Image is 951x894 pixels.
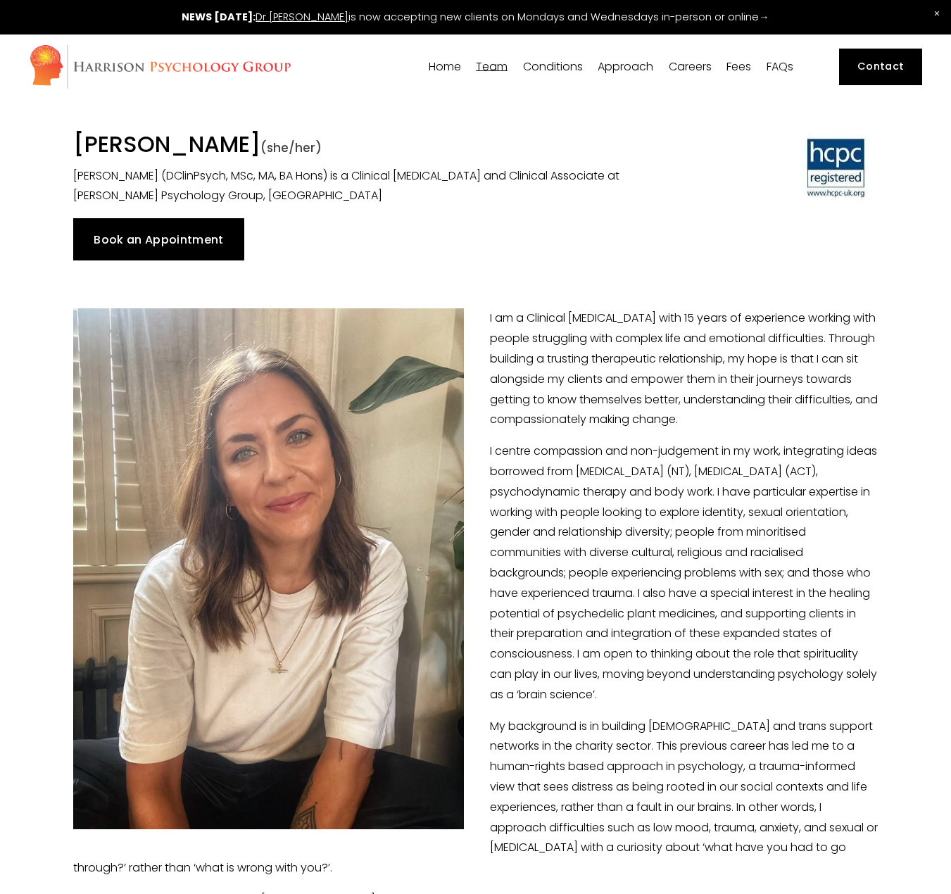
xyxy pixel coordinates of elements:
p: I am a Clinical [MEDICAL_DATA] with 15 years of experience working with people struggling with co... [73,308,878,430]
a: folder dropdown [476,60,508,73]
a: folder dropdown [523,60,583,73]
span: Conditions [523,61,583,73]
p: I centre compassion and non-judgement in my work, integrating ideas borrowed from [MEDICAL_DATA] ... [73,441,878,705]
a: Contact [839,49,923,86]
span: (she/her) [260,139,322,156]
a: Careers [669,60,712,73]
span: Approach [598,61,653,73]
p: [PERSON_NAME] (DClinPsych, MSc, MA, BA Hons) is a Clinical [MEDICAL_DATA] and Clinical Associate ... [73,166,671,207]
p: My background is in building [DEMOGRAPHIC_DATA] and trans support networks in the charity sector.... [73,717,878,879]
a: Home [429,60,461,73]
a: Fees [726,60,751,73]
a: Book an Appointment [73,218,244,260]
h1: [PERSON_NAME] [73,131,671,162]
a: Dr [PERSON_NAME] [256,10,348,24]
span: Team [476,61,508,73]
a: folder dropdown [598,60,653,73]
a: FAQs [767,60,793,73]
img: Harrison Psychology Group [29,44,291,89]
